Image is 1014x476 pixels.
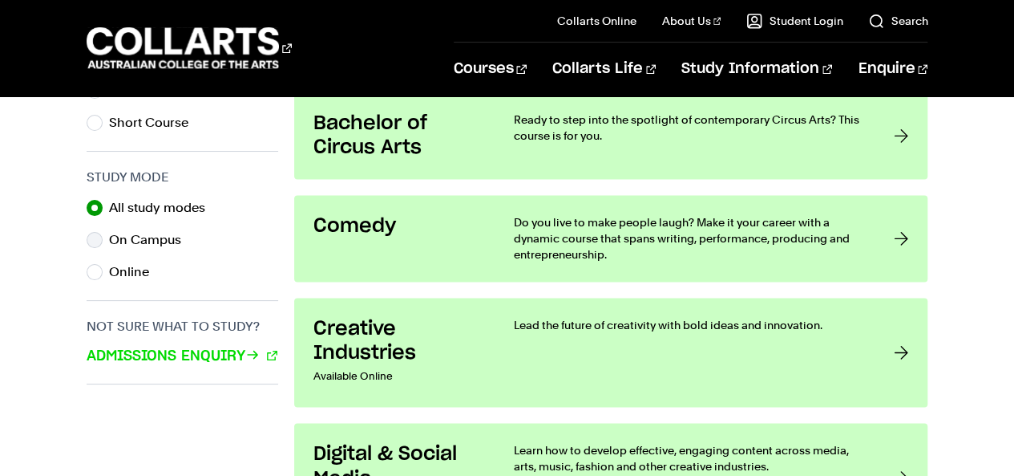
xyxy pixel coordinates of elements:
[313,317,482,365] h3: Creative Industries
[662,13,721,29] a: About Us
[454,43,527,96] a: Courses
[87,346,277,367] a: Admissions Enquiry
[294,92,928,179] a: Bachelor of Circus Arts Ready to step into the spotlight of contemporary Circus Arts? This course...
[109,112,201,134] label: Short Course
[681,43,832,96] a: Study Information
[552,43,656,96] a: Collarts Life
[858,43,927,96] a: Enquire
[294,298,928,407] a: Creative Industries Available Online Lead the future of creativity with bold ideas and innovation.
[746,13,842,29] a: Student Login
[87,25,292,71] div: Go to homepage
[313,112,482,160] h3: Bachelor of Circus Arts
[514,317,863,333] p: Lead the future of creativity with bold ideas and innovation.
[514,442,863,474] p: Learn how to develop effective, engaging content across media, arts, music, fashion and other cre...
[313,365,482,388] p: Available Online
[109,261,162,283] label: Online
[514,214,863,262] p: Do you live to make people laugh? Make it your career with a dynamic course that spans writing, p...
[294,195,928,282] a: Comedy Do you live to make people laugh? Make it your career with a dynamic course that spans wri...
[109,197,218,219] label: All study modes
[87,168,278,187] h3: Study Mode
[109,229,194,251] label: On Campus
[87,317,278,336] h3: Not sure what to study?
[313,214,482,238] h3: Comedy
[514,112,863,144] p: Ready to step into the spotlight of contemporary Circus Arts? This course is for you.
[868,13,927,29] a: Search
[557,13,636,29] a: Collarts Online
